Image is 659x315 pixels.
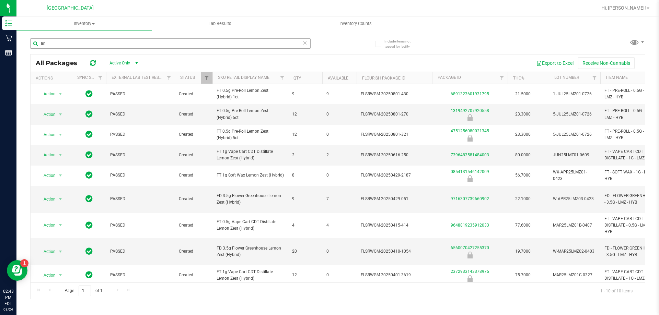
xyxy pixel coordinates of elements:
span: FT 0.5g Pre-Roll Lemon Zest (Hybrid) 5ct [217,108,284,121]
span: Action [37,270,56,280]
span: In Sync [85,89,93,99]
span: FLSRWGM-20250616-250 [361,152,428,158]
a: Lab Results [152,16,288,31]
a: Filter [201,72,212,84]
button: Export to Excel [532,57,578,69]
span: select [56,247,65,256]
span: 0 [326,272,352,278]
a: Inventory Counts [288,16,423,31]
a: Item Name [606,75,628,80]
span: In Sync [85,109,93,119]
span: 80.0000 [512,150,534,160]
span: 7 [326,196,352,202]
span: 4 [326,222,352,229]
span: Action [37,171,56,180]
span: FLSRWGM-20250415-414 [361,222,428,229]
span: Action [37,220,56,230]
span: FT 0.5g Pre-Roll Lemon Zest (Hybrid) 5ct [217,128,284,141]
span: 5-JUL25LMZ01-0726 [553,111,596,118]
inline-svg: Retail [5,35,12,41]
div: Newly Received [431,114,509,121]
a: 9716307739660902 [451,196,489,201]
span: select [56,130,65,140]
span: In Sync [85,170,93,180]
span: 12 [292,272,318,278]
span: 2 [292,152,318,158]
span: Action [37,89,56,99]
span: All Packages [36,59,84,67]
span: Action [37,130,56,140]
span: PASSED [110,91,171,97]
span: Created [179,196,208,202]
span: select [56,270,65,280]
span: 77.6000 [512,220,534,230]
span: FD 3.5g Flower Greenhouse Lemon Zest (Hybrid) [217,193,284,206]
inline-svg: Reports [5,49,12,56]
a: Filter [277,72,288,84]
span: 21.5000 [512,89,534,99]
span: Created [179,131,208,138]
span: Include items not tagged for facility [384,39,419,49]
span: Action [37,247,56,256]
div: Launch Hold [431,252,509,258]
span: FLSRWGM-20250429-2187 [361,172,428,179]
button: Receive Non-Cannabis [578,57,635,69]
span: Inventory [16,21,152,27]
span: MAR25LMZ01C-0327 [553,272,596,278]
span: select [56,171,65,180]
span: FT 0.5g Pre-Roll Lemon Zest (Hybrid) 1ct [217,87,284,100]
span: In Sync [85,194,93,204]
div: Newly Received [431,135,509,142]
span: 8 [292,172,318,179]
span: PASSED [110,222,171,229]
a: External Lab Test Result [112,75,165,80]
span: FT - PRE-ROLL - 0.5G - 5CT - LMZ - HYB [604,128,656,141]
span: 12 [292,111,318,118]
iframe: Resource center [7,260,27,281]
span: 4 [292,222,318,229]
span: Clear [302,38,307,47]
span: FT 1g Soft Wax Lemon Zest (Hybrid) [217,172,284,179]
span: 12 [292,131,318,138]
span: FLSRWGM-20250401-3619 [361,272,428,278]
span: W-APR25LMZ03-0423 [553,196,596,202]
span: PASSED [110,248,171,255]
span: 75.7000 [512,270,534,280]
span: JUN25LMZ01-0609 [553,152,596,158]
span: Created [179,172,208,179]
p: 08/24 [3,307,13,312]
span: FT - PRE-ROLL - 0.5G - 1CT - LMZ - HYB [604,87,656,100]
a: Sync Status [77,75,104,80]
a: THC% [513,76,524,81]
span: select [56,194,65,204]
span: FLSRWGM-20250410-1054 [361,248,428,255]
span: 23.3000 [512,130,534,140]
a: 2372933143378975 [451,269,489,274]
span: In Sync [85,270,93,280]
span: 0 [326,131,352,138]
span: FT - VAPE CART CDT DISTILLATE - 1G - LMZ - HYB [604,148,656,161]
span: Hi, [PERSON_NAME]! [601,5,646,11]
p: 02:43 PM EDT [3,288,13,307]
span: Action [37,150,56,160]
a: 6560070427255370 [451,245,489,250]
span: 1 - 10 of 10 items [595,286,638,296]
span: Created [179,272,208,278]
span: Created [179,222,208,229]
input: 1 [79,286,91,296]
a: 4751256080021345 [451,129,489,133]
span: Created [179,152,208,158]
span: 0 [326,111,352,118]
span: In Sync [85,150,93,160]
span: [GEOGRAPHIC_DATA] [47,5,94,11]
span: FT 1g Vape Cart CDT Distillate Lemon Zest (Hybrid) [217,269,284,282]
span: select [56,150,65,160]
span: Action [37,194,56,204]
span: 9 [292,91,318,97]
span: FLSRWGM-20250429-051 [361,196,428,202]
span: WX-APR25LMZ01-0423 [553,169,596,182]
span: W-MAR25LMZ02-0403 [553,248,596,255]
inline-svg: Inventory [5,20,12,27]
input: Search Package ID, Item Name, SKU, Lot or Part Number... [30,38,311,49]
